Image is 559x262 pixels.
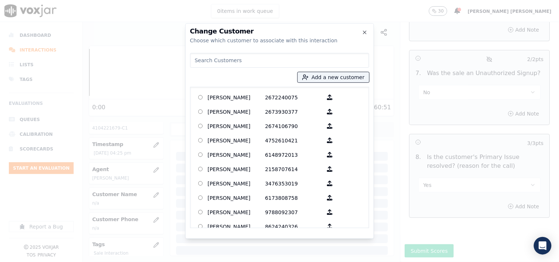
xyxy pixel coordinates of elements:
[323,135,337,146] button: [PERSON_NAME] 4752610421
[265,106,323,117] p: 2673930377
[198,210,203,215] input: [PERSON_NAME] 9788092307
[265,221,323,232] p: 8624240326
[323,120,337,132] button: [PERSON_NAME] 2674106790
[208,106,265,117] p: [PERSON_NAME]
[265,120,323,132] p: 2674106790
[265,178,323,189] p: 3476353019
[190,53,369,68] input: Search Customers
[323,192,337,203] button: [PERSON_NAME] 6173808758
[323,178,337,189] button: [PERSON_NAME] 3476353019
[198,195,203,200] input: [PERSON_NAME] 6173808758
[198,95,203,100] input: [PERSON_NAME] 2672240075
[323,149,337,160] button: [PERSON_NAME] 6148972013
[208,120,265,132] p: [PERSON_NAME]
[208,221,265,232] p: [PERSON_NAME]
[265,192,323,203] p: 6173808758
[323,206,337,218] button: [PERSON_NAME] 9788092307
[198,138,203,143] input: [PERSON_NAME] 4752610421
[208,192,265,203] p: [PERSON_NAME]
[190,28,369,35] h2: Change Customer
[265,206,323,218] p: 9788092307
[198,109,203,114] input: [PERSON_NAME] 2673930377
[208,163,265,175] p: [PERSON_NAME]
[323,163,337,175] button: [PERSON_NAME] 2158707614
[208,135,265,146] p: [PERSON_NAME]
[198,224,203,229] input: [PERSON_NAME] 8624240326
[208,92,265,103] p: [PERSON_NAME]
[265,149,323,160] p: 6148972013
[208,178,265,189] p: [PERSON_NAME]
[534,237,552,255] div: Open Intercom Messenger
[298,72,369,82] button: Add a new customer
[208,206,265,218] p: [PERSON_NAME]
[323,106,337,117] button: [PERSON_NAME] 2673930377
[198,167,203,171] input: [PERSON_NAME] 2158707614
[208,149,265,160] p: [PERSON_NAME]
[323,221,337,232] button: [PERSON_NAME] 8624240326
[323,92,337,103] button: [PERSON_NAME] 2672240075
[265,92,323,103] p: 2672240075
[190,37,369,44] div: Choose which customer to associate with this interaction
[198,152,203,157] input: [PERSON_NAME] 6148972013
[265,135,323,146] p: 4752610421
[198,181,203,186] input: [PERSON_NAME] 3476353019
[265,163,323,175] p: 2158707614
[198,124,203,128] input: [PERSON_NAME] 2674106790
